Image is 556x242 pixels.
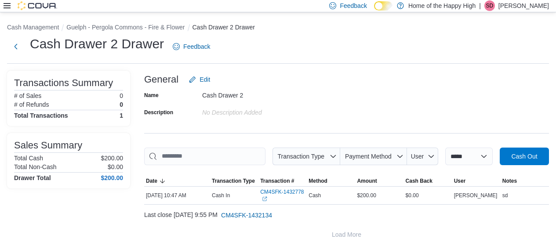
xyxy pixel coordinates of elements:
[309,192,321,199] span: Cash
[374,1,392,11] input: Dark Mode
[260,188,305,202] a: CM4SFK-1432778External link
[406,177,432,184] span: Cash Back
[212,192,230,199] p: Cash In
[66,24,185,31] button: Guelph - Pergola Commons - Fire & Flower
[408,0,476,11] p: Home of the Happy High
[7,23,549,33] nav: An example of EuiBreadcrumbs
[277,153,324,160] span: Transaction Type
[120,112,123,119] h4: 1
[307,176,355,186] button: Method
[404,190,452,201] div: $0.00
[144,74,178,85] h3: General
[486,0,494,11] span: SD
[144,176,210,186] button: Date
[260,177,294,184] span: Transaction #
[502,192,508,199] span: sd
[212,177,255,184] span: Transaction Type
[484,0,495,11] div: Sarah Dunlop
[14,140,82,151] h3: Sales Summary
[210,176,258,186] button: Transaction Type
[345,153,392,160] span: Payment Method
[479,0,481,11] p: |
[144,148,265,165] input: This is a search bar. As you type, the results lower in the page will automatically filter.
[101,155,123,162] p: $200.00
[7,38,25,55] button: Next
[18,1,57,10] img: Cova
[144,190,210,201] div: [DATE] 10:47 AM
[144,206,549,224] div: Last close [DATE] 9:55 PM
[404,176,452,186] button: Cash Back
[258,176,307,186] button: Transaction #
[185,71,214,88] button: Edit
[183,42,210,51] span: Feedback
[120,101,123,108] p: 0
[169,38,214,55] a: Feedback
[454,177,466,184] span: User
[120,92,123,99] p: 0
[355,176,403,186] button: Amount
[14,174,51,181] h4: Drawer Total
[218,206,276,224] button: CM4SFK-1432134
[202,88,320,99] div: Cash Drawer 2
[452,176,501,186] button: User
[262,196,267,202] svg: External link
[407,148,438,165] button: User
[357,177,377,184] span: Amount
[309,177,327,184] span: Method
[511,152,537,161] span: Cash Out
[30,35,164,53] h1: Cash Drawer 2 Drawer
[144,109,173,116] label: Description
[14,155,43,162] h6: Total Cash
[411,153,424,160] span: User
[332,230,361,239] span: Load More
[202,105,320,116] div: No Description added
[146,177,157,184] span: Date
[200,75,210,84] span: Edit
[273,148,340,165] button: Transaction Type
[14,101,49,108] h6: # of Refunds
[144,92,159,99] label: Name
[108,163,123,170] p: $0.00
[340,148,407,165] button: Payment Method
[357,192,376,199] span: $200.00
[7,24,59,31] button: Cash Management
[502,177,517,184] span: Notes
[14,163,57,170] h6: Total Non-Cash
[101,174,123,181] h4: $200.00
[14,112,68,119] h4: Total Transactions
[14,78,113,88] h3: Transactions Summary
[498,0,549,11] p: [PERSON_NAME]
[500,148,549,165] button: Cash Out
[340,1,367,10] span: Feedback
[454,192,498,199] span: [PERSON_NAME]
[221,211,272,220] span: CM4SFK-1432134
[501,176,549,186] button: Notes
[193,24,255,31] button: Cash Drawer 2 Drawer
[14,92,41,99] h6: # of Sales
